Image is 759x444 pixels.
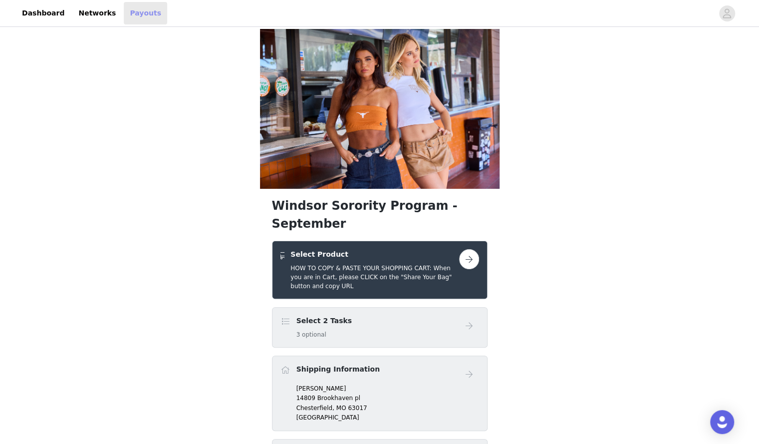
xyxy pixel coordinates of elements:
img: campaign image [260,29,500,189]
div: Open Intercom Messenger [710,410,734,434]
a: Dashboard [16,2,70,24]
div: Select Product [272,241,488,299]
h4: Select Product [290,249,459,260]
p: 14809 Brookhaven pl [296,394,479,403]
h4: Select 2 Tasks [296,316,352,326]
div: avatar [722,5,732,21]
p: [GEOGRAPHIC_DATA] [296,413,479,422]
span: MO [336,405,346,412]
span: 63017 [348,405,367,412]
div: Select 2 Tasks [272,307,488,348]
h5: HOW TO COPY & PASTE YOUR SHOPPING CART: When you are in Cart, please CLICK on the "Share Your Bag... [290,264,459,291]
p: [PERSON_NAME] [296,384,479,393]
span: Chesterfield, [296,405,334,412]
h4: Shipping Information [296,364,380,375]
div: Shipping Information [272,356,488,431]
a: Networks [72,2,122,24]
h5: 3 optional [296,330,352,339]
h1: Windsor Sorority Program - September [272,197,488,233]
a: Payouts [124,2,167,24]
